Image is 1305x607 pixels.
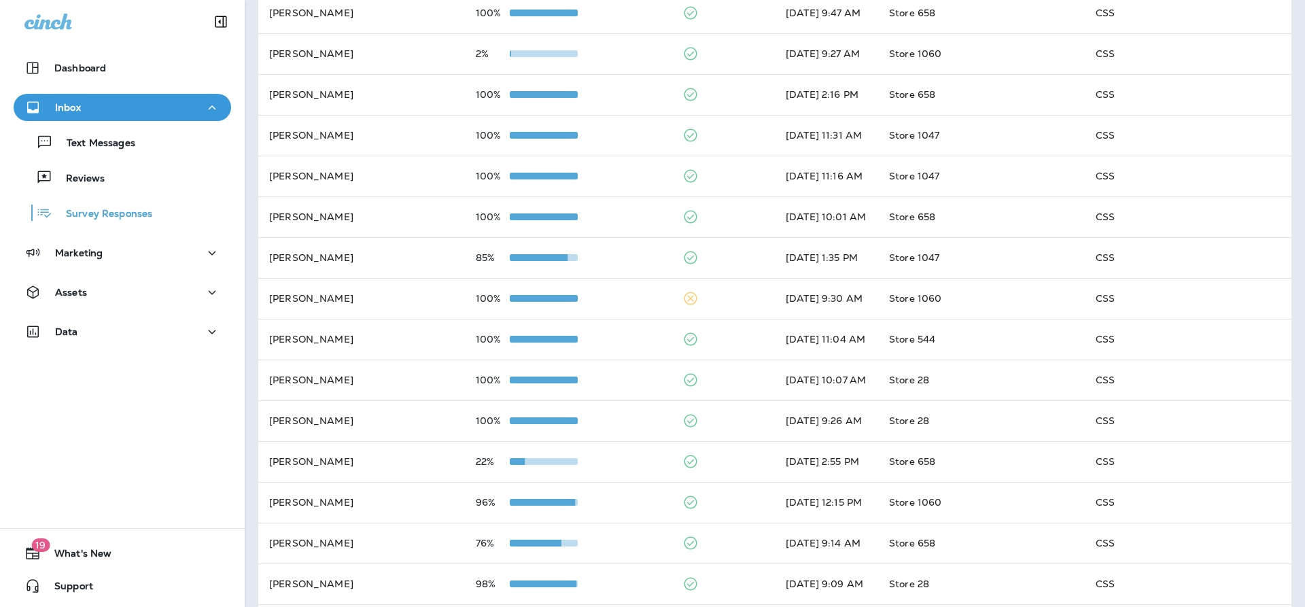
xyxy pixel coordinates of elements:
td: CSS [1085,115,1291,156]
button: Data [14,318,231,345]
td: Store 1060 [878,482,1085,523]
td: CSS [1085,237,1291,278]
button: Support [14,572,231,600]
td: [PERSON_NAME] [258,523,465,563]
td: [DATE] 9:27 AM [775,33,878,74]
td: [PERSON_NAME] [258,33,465,74]
p: 100% [476,89,510,100]
td: Store 658 [878,523,1085,563]
td: CSS [1085,156,1291,196]
p: Survey Responses [52,208,152,221]
td: CSS [1085,360,1291,400]
td: [DATE] 10:01 AM [775,196,878,237]
td: Store 544 [878,319,1085,360]
td: [PERSON_NAME] [258,482,465,523]
td: Store 1060 [878,33,1085,74]
td: [DATE] 9:30 AM [775,278,878,319]
span: 19 [31,538,50,552]
p: Marketing [55,247,103,258]
td: Store 28 [878,400,1085,441]
p: 96% [476,497,510,508]
td: [DATE] 11:31 AM [775,115,878,156]
td: CSS [1085,400,1291,441]
td: [DATE] 11:04 AM [775,319,878,360]
td: [DATE] 11:16 AM [775,156,878,196]
td: Store 658 [878,74,1085,115]
td: CSS [1085,482,1291,523]
td: CSS [1085,196,1291,237]
td: [DATE] 2:16 PM [775,74,878,115]
td: [PERSON_NAME] [258,400,465,441]
p: 76% [476,538,510,549]
button: 19What's New [14,540,231,567]
p: Text Messages [53,137,135,150]
p: Assets [55,287,87,298]
td: CSS [1085,441,1291,482]
td: [PERSON_NAME] [258,196,465,237]
p: Dashboard [54,63,106,73]
p: 100% [476,334,510,345]
button: Collapse Sidebar [202,8,240,35]
td: [PERSON_NAME] [258,360,465,400]
p: 22% [476,456,510,467]
button: Reviews [14,163,231,192]
td: [PERSON_NAME] [258,278,465,319]
td: Store 1047 [878,115,1085,156]
button: Survey Responses [14,198,231,227]
p: 100% [476,415,510,426]
td: [PERSON_NAME] [258,156,465,196]
button: Inbox [14,94,231,121]
td: [PERSON_NAME] [258,115,465,156]
td: [DATE] 2:55 PM [775,441,878,482]
td: Store 1047 [878,237,1085,278]
td: CSS [1085,33,1291,74]
td: Store 28 [878,563,1085,604]
td: [PERSON_NAME] [258,74,465,115]
td: Store 1047 [878,156,1085,196]
p: Inbox [55,102,81,113]
button: Assets [14,279,231,306]
td: CSS [1085,563,1291,604]
p: 100% [476,7,510,18]
td: [DATE] 1:35 PM [775,237,878,278]
td: [PERSON_NAME] [258,319,465,360]
td: Store 658 [878,441,1085,482]
button: Text Messages [14,128,231,156]
p: 2% [476,48,510,59]
span: What's New [41,548,111,564]
td: [PERSON_NAME] [258,441,465,482]
button: Dashboard [14,54,231,82]
td: Store 1060 [878,278,1085,319]
td: CSS [1085,74,1291,115]
td: [DATE] 9:14 AM [775,523,878,563]
p: 100% [476,171,510,181]
td: [DATE] 9:26 AM [775,400,878,441]
td: [DATE] 9:09 AM [775,563,878,604]
button: Marketing [14,239,231,266]
td: [PERSON_NAME] [258,237,465,278]
p: Reviews [52,173,105,186]
span: Support [41,580,93,597]
p: 100% [476,375,510,385]
p: 100% [476,130,510,141]
td: Store 28 [878,360,1085,400]
td: [DATE] 10:07 AM [775,360,878,400]
td: [DATE] 12:15 PM [775,482,878,523]
p: Data [55,326,78,337]
td: CSS [1085,319,1291,360]
p: 85% [476,252,510,263]
td: Store 658 [878,196,1085,237]
td: CSS [1085,523,1291,563]
p: 100% [476,293,510,304]
p: 100% [476,211,510,222]
td: CSS [1085,278,1291,319]
p: 98% [476,578,510,589]
td: [PERSON_NAME] [258,563,465,604]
